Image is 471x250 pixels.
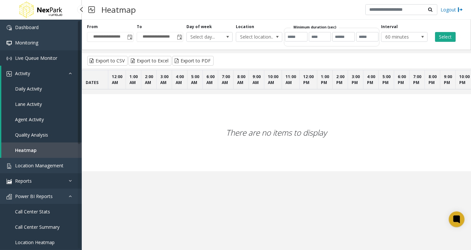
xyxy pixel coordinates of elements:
[1,66,82,81] a: Activity
[236,32,273,42] span: Select location...
[234,70,249,90] th: 8:00 AM
[15,178,32,184] span: Reports
[108,70,126,90] th: 12:00 AM
[1,96,82,112] a: Lane Activity
[15,147,37,153] span: Heatmap
[15,55,57,61] span: Live Queue Monitor
[15,116,44,123] span: Agent Activity
[15,224,60,230] span: Call Center Summary
[15,40,38,46] span: Monitoring
[141,70,157,90] th: 2:00 AM
[1,112,82,127] a: Agent Activity
[7,41,12,46] img: 'icon'
[15,132,48,138] span: Quality Analysis
[236,24,254,30] label: Location
[293,25,336,30] label: Minimum duration (sec)
[7,56,12,61] img: 'icon'
[317,70,333,90] th: 1:00 PM
[458,6,463,13] img: logout
[15,239,55,245] span: Location Heatmap
[129,56,171,66] button: Export to Excel
[87,56,128,66] button: Export to CSV
[15,208,50,215] span: Call Center Stats
[187,70,203,90] th: 5:00 AM
[172,70,187,90] th: 4:00 AM
[381,32,418,42] span: 60 minutes
[176,32,183,42] span: Toggle popup
[15,24,39,30] span: Dashboard
[440,70,456,90] th: 9:00 PM
[282,70,300,90] th: 11:00 AM
[15,101,42,107] span: Lane Activity
[435,32,456,42] button: Select
[7,25,12,30] img: 'icon'
[425,70,440,90] th: 8:00 PM
[249,70,264,90] th: 9:00 AM
[15,70,30,76] span: Activity
[7,71,12,76] img: 'icon'
[333,70,348,90] th: 2:00 PM
[410,70,425,90] th: 7:00 PM
[126,32,133,42] span: Toggle popup
[15,162,63,169] span: Location Management
[98,2,139,18] h3: Heatmap
[441,6,463,13] a: Logout
[1,81,82,96] a: Daily Activity
[15,86,42,92] span: Daily Activity
[379,70,394,90] th: 5:00 PM
[7,194,12,199] img: 'icon'
[88,2,95,18] img: pageIcon
[348,70,363,90] th: 3:00 PM
[218,70,234,90] th: 7:00 AM
[394,70,410,90] th: 6:00 PM
[187,32,223,42] span: Select day...
[15,193,53,199] span: Power BI Reports
[1,127,82,142] a: Quality Analysis
[186,24,212,30] label: Day of week
[1,142,82,158] a: Heatmap
[363,70,379,90] th: 4:00 PM
[381,24,398,30] label: Interval
[157,70,172,90] th: 3:00 AM
[7,163,12,169] img: 'icon'
[7,179,12,184] img: 'icon'
[137,24,142,30] label: To
[82,70,108,90] th: DATES
[300,70,317,90] th: 12:00 PM
[264,70,282,90] th: 10:00 AM
[87,24,98,30] label: From
[126,70,141,90] th: 1:00 AM
[172,56,214,66] button: Export to PDF
[203,70,218,90] th: 6:00 AM
[82,94,471,171] div: There are no items to display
